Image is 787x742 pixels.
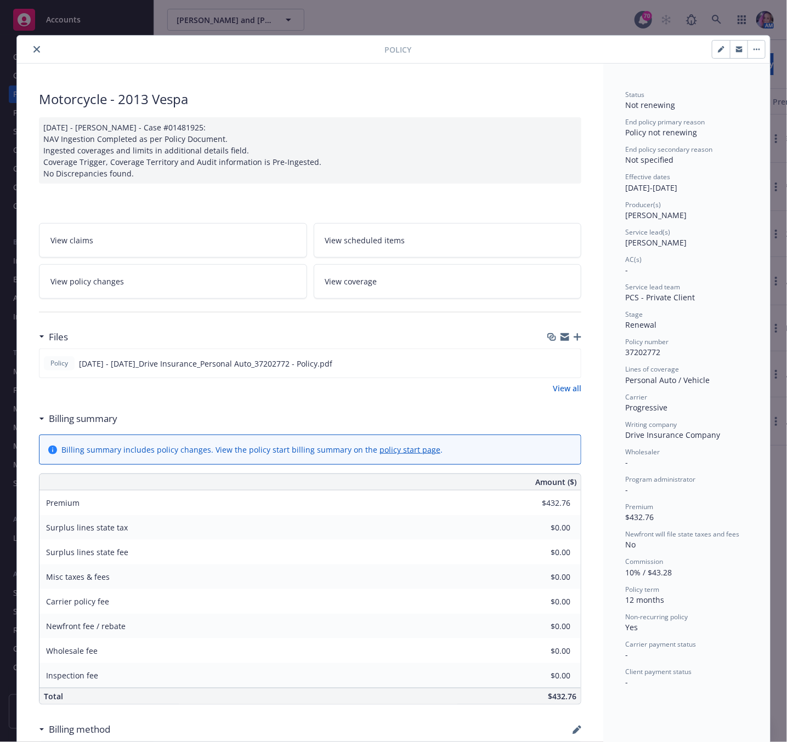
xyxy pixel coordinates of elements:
a: View claims [39,223,307,258]
span: [DATE] - [DATE]_Drive Insurance_Personal Auto_37202772 - Policy.pdf [79,358,332,369]
input: 0.00 [506,618,577,635]
a: View all [553,383,581,394]
span: No [625,539,636,550]
button: download file [549,358,558,369]
button: close [30,43,43,56]
span: Yes [625,622,638,632]
span: $432.76 [548,691,576,701]
span: $432.76 [625,512,654,522]
span: Service lead team [625,282,680,292]
input: 0.00 [506,569,577,585]
span: Non-recurring policy [625,612,688,621]
span: - [625,649,628,660]
span: Writing company [625,420,677,429]
span: Misc taxes & fees [46,572,110,582]
span: Newfront will file state taxes and fees [625,529,739,539]
span: View scheduled items [325,235,405,246]
a: View coverage [314,264,582,299]
span: Policy number [625,337,669,346]
span: Surplus lines state fee [46,547,128,557]
input: 0.00 [506,643,577,659]
div: Billing summary [39,412,117,426]
span: Premium [625,502,653,511]
span: Stage [625,310,643,319]
h3: Files [49,330,68,344]
span: Not renewing [625,100,675,110]
span: Policy [48,358,70,368]
span: End policy secondary reason [625,145,712,154]
span: Effective dates [625,172,670,181]
span: 12 months [625,595,664,605]
a: View scheduled items [314,223,582,258]
span: Carrier [625,392,647,402]
span: AC(s) [625,255,642,264]
input: 0.00 [506,520,577,536]
span: View claims [50,235,93,246]
span: Premium [46,498,80,508]
div: Files [39,330,68,344]
span: Amount ($) [535,476,576,488]
span: Program administrator [625,475,695,484]
span: Surplus lines state tax [46,522,128,533]
span: Producer(s) [625,200,661,209]
span: [PERSON_NAME] [625,237,687,248]
span: Renewal [625,319,656,330]
span: End policy primary reason [625,117,705,127]
span: Inspection fee [46,670,98,681]
a: policy start page [380,444,440,455]
span: Drive Insurance Company [625,430,720,440]
span: Commission [625,557,663,566]
span: Carrier payment status [625,640,696,649]
span: Policy term [625,585,659,594]
span: Progressive [625,402,667,413]
input: 0.00 [506,593,577,610]
span: Service lead(s) [625,227,670,237]
span: [PERSON_NAME] [625,210,687,220]
div: Motorcycle - 2013 Vespa [39,90,581,109]
span: PCS - Private Client [625,292,695,302]
span: - [625,457,628,467]
span: Carrier policy fee [46,596,109,607]
span: View policy changes [50,276,124,287]
div: [DATE] - [DATE] [625,172,748,193]
span: Newfront fee / rebate [46,621,126,631]
span: 37202772 [625,347,660,357]
input: 0.00 [506,495,577,511]
div: Personal Auto / Vehicle [625,374,748,386]
span: 10% / $43.28 [625,567,672,578]
h3: Billing summary [49,412,117,426]
span: Policy [384,44,411,55]
input: 0.00 [506,667,577,684]
span: - [625,484,628,495]
div: Billing summary includes policy changes. View the policy start billing summary on the . [61,444,443,455]
span: View coverage [325,276,377,287]
span: Total [44,691,63,701]
span: - [625,265,628,275]
span: Wholesale fee [46,646,98,656]
span: Status [625,90,644,99]
input: 0.00 [506,544,577,561]
span: Client payment status [625,667,692,676]
div: [DATE] - [PERSON_NAME] - Case #01481925: NAV Ingestion Completed as per Policy Document. Ingested... [39,117,581,184]
span: Lines of coverage [625,364,679,374]
span: Wholesaler [625,447,660,456]
h3: Billing method [49,722,110,737]
span: Not specified [625,155,673,165]
span: Policy not renewing [625,127,697,138]
button: preview file [567,358,576,369]
span: - [625,677,628,687]
div: Billing method [39,722,110,737]
a: View policy changes [39,264,307,299]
